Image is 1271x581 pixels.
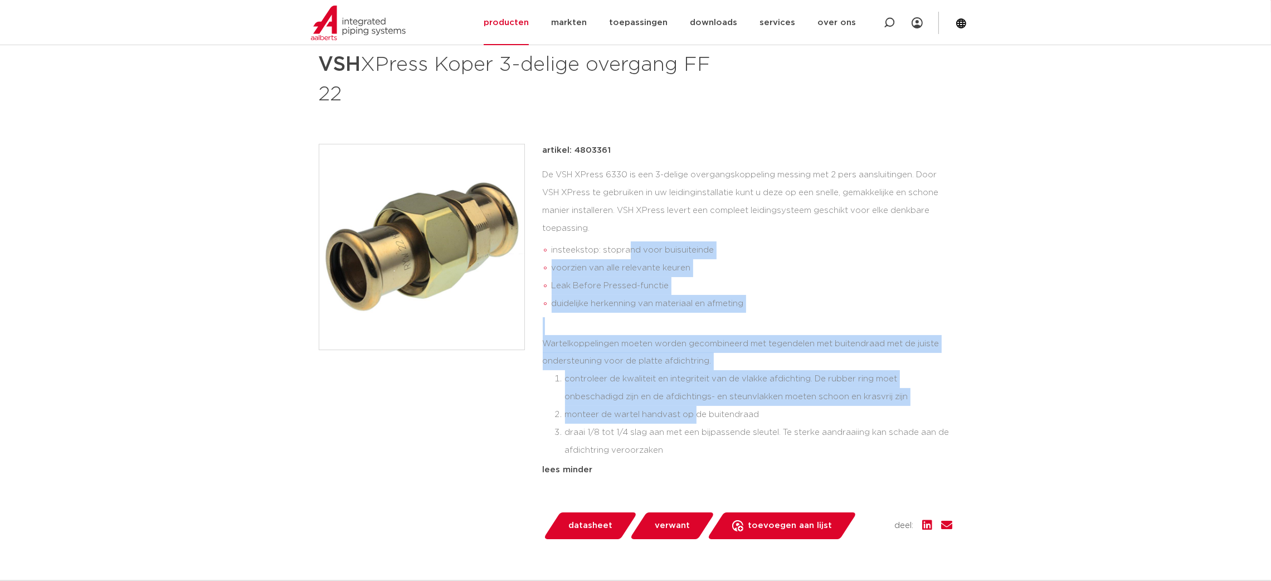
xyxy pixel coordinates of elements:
[552,277,953,295] li: Leak Before Pressed-functie
[543,512,637,539] a: datasheet
[568,517,612,535] span: datasheet
[552,295,953,313] li: duidelijke herkenning van materiaal en afmeting
[895,519,914,532] span: deel:
[319,48,737,108] h1: XPress Koper 3-delige overgang FF 22
[319,55,361,75] strong: VSH
[543,166,953,459] div: De VSH XPress 6330 is een 3-delige overgangskoppeling messing met 2 pers aansluitingen. Door VSH ...
[543,144,611,157] p: artikel: 4803361
[565,406,953,424] li: monteer de wartel handvast op de buitendraad
[565,370,953,406] li: controleer de kwaliteit en integriteit van de vlakke afdichting. De rubber ring moet onbeschadigd...
[319,144,524,350] img: Product Image for VSH XPress Koper 3-delige overgang FF 22
[543,463,953,477] div: lees minder
[565,424,953,459] li: draai 1/8 tot 1/4 slag aan met een bijpassende sleutel. Te sterke aandraaiing kan schade aan de a...
[552,241,953,259] li: insteekstop: stoprand voor buisuiteinde
[552,259,953,277] li: voorzien van alle relevante keuren
[748,517,832,535] span: toevoegen aan lijst
[629,512,715,539] a: verwant
[655,517,690,535] span: verwant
